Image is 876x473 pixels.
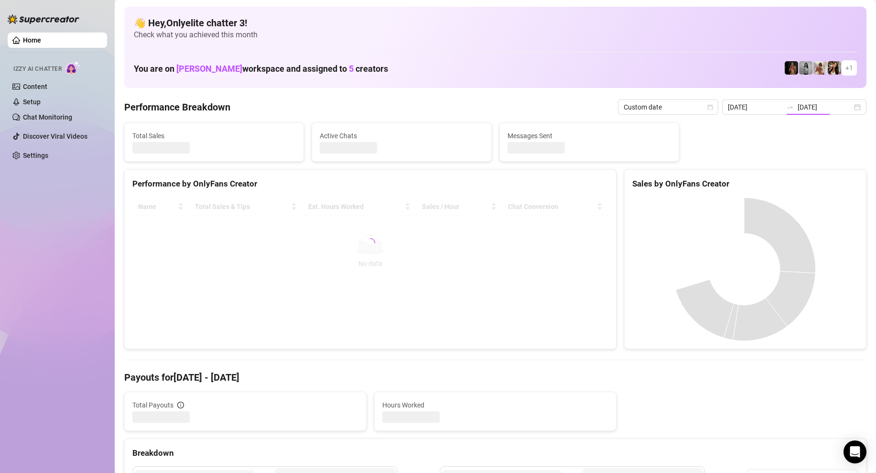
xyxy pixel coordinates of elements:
span: Custom date [624,100,713,114]
span: Messages Sent [508,131,671,141]
span: Total Payouts [132,400,173,410]
img: logo-BBDzfeDw.svg [8,14,79,24]
a: Settings [23,152,48,159]
a: Setup [23,98,41,106]
a: Content [23,83,47,90]
span: to [786,103,794,111]
h4: 👋 Hey, Onlyelite chatter 3 ! [134,16,857,30]
div: Breakdown [132,447,858,460]
span: Izzy AI Chatter [13,65,62,74]
a: Discover Viral Videos [23,132,87,140]
span: calendar [707,104,713,110]
img: Green [813,61,827,75]
span: 5 [349,64,354,74]
span: info-circle [177,402,184,408]
span: Active Chats [320,131,483,141]
span: Check what you achieved this month [134,30,857,40]
span: Hours Worked [382,400,608,410]
span: + 1 [845,63,853,73]
span: [PERSON_NAME] [176,64,242,74]
div: Sales by OnlyFans Creator [632,177,858,190]
img: the_bohema [785,61,798,75]
div: Performance by OnlyFans Creator [132,177,608,190]
img: AI Chatter [65,61,80,75]
h4: Performance Breakdown [124,100,230,114]
span: loading [364,236,377,249]
span: Total Sales [132,131,296,141]
img: A [799,61,812,75]
input: End date [798,102,852,112]
input: Start date [728,102,782,112]
a: Chat Monitoring [23,113,72,121]
h1: You are on workspace and assigned to creators [134,64,388,74]
h4: Payouts for [DATE] - [DATE] [124,371,866,384]
span: swap-right [786,103,794,111]
img: AdelDahan [828,61,841,75]
a: Home [23,36,41,44]
div: Open Intercom Messenger [844,440,866,463]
